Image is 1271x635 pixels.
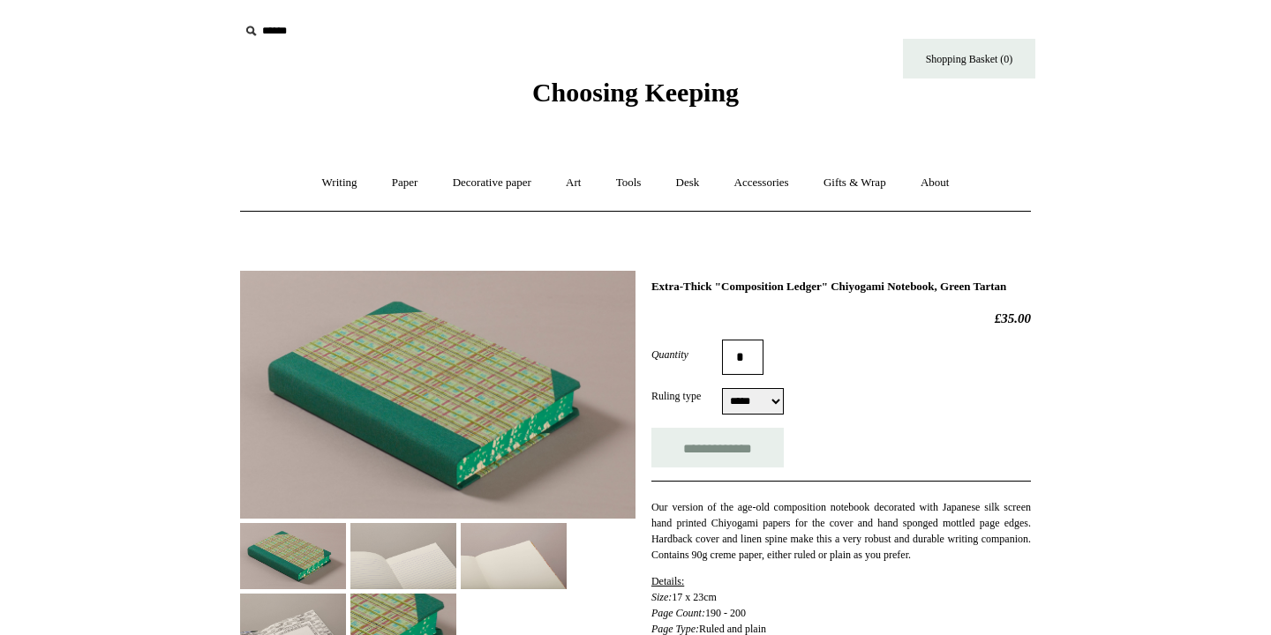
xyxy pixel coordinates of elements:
[903,39,1035,78] a: Shopping Basket (0)
[532,78,739,107] span: Choosing Keeping
[808,160,902,206] a: Gifts & Wrap
[651,623,699,635] em: Page Type:
[437,160,547,206] a: Decorative paper
[350,523,456,589] img: Extra-Thick "Composition Ledger" Chiyogami Notebook, Green Tartan
[376,160,434,206] a: Paper
[651,280,1031,294] h1: Extra-Thick "Composition Ledger" Chiyogami Notebook, Green Tartan
[718,160,805,206] a: Accessories
[240,523,346,589] img: Extra-Thick "Composition Ledger" Chiyogami Notebook, Green Tartan
[651,607,705,619] em: Page Count:
[651,388,722,404] label: Ruling type
[461,523,567,589] img: Extra-Thick "Composition Ledger" Chiyogami Notebook, Green Tartan
[651,575,684,587] span: Details:
[600,160,658,206] a: Tools
[905,160,966,206] a: About
[660,160,716,206] a: Desk
[699,623,766,635] span: Ruled and plain
[651,310,1031,326] h2: £35.00
[651,591,672,603] em: Size:
[672,591,717,603] span: 17 x 23cm
[705,607,746,619] span: 190 - 200
[532,92,739,104] a: Choosing Keeping
[240,271,635,519] img: Extra-Thick "Composition Ledger" Chiyogami Notebook, Green Tartan
[550,160,597,206] a: Art
[651,347,722,362] label: Quantity
[306,160,373,206] a: Writing
[651,501,1031,561] span: Our version of the age-old composition notebook decorated with Japanese silk screen hand printed ...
